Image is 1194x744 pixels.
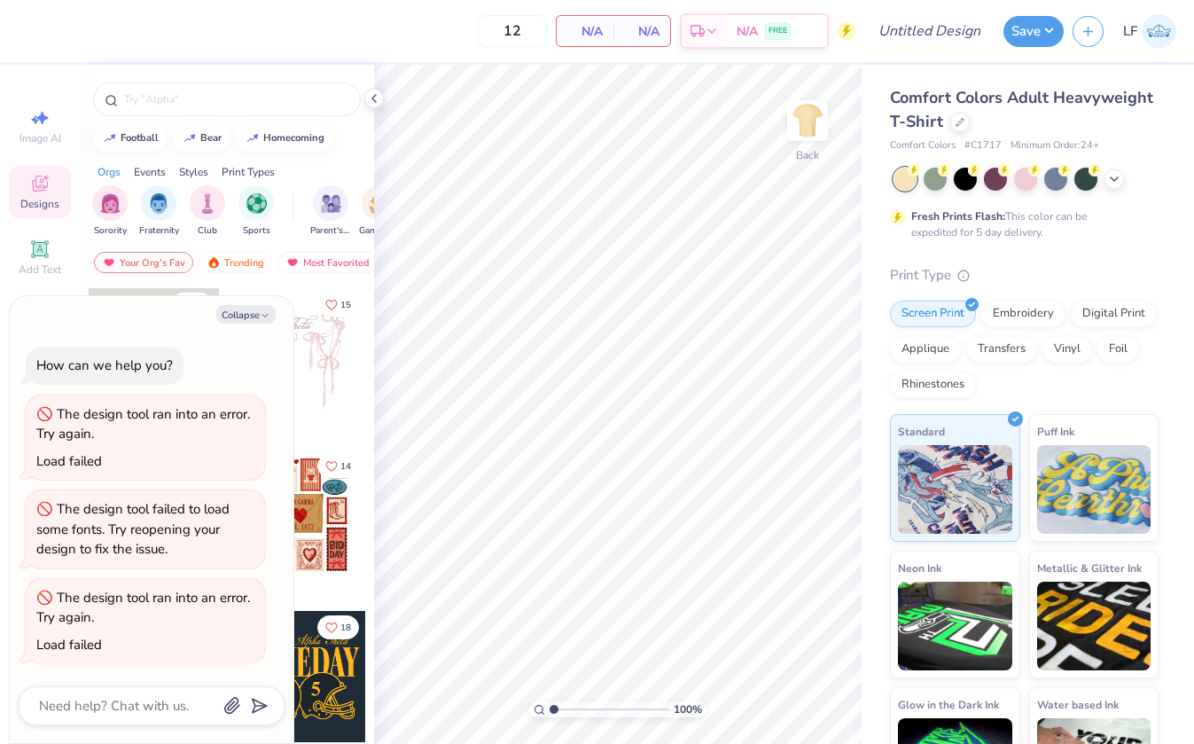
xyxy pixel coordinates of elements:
[317,615,359,639] button: Like
[277,252,378,273] div: Most Favorited
[890,138,956,153] span: Comfort Colors
[238,185,274,238] div: filter for Sports
[1123,21,1137,42] span: LF
[1011,138,1099,153] span: Minimum Order: 24 +
[890,372,976,398] div: Rhinestones
[216,305,276,324] button: Collapse
[285,256,300,269] img: most_fav.gif
[898,559,941,577] span: Neon Ink
[173,125,230,152] button: bear
[1003,16,1064,47] button: Save
[134,164,166,180] div: Events
[102,256,116,269] img: most_fav.gif
[36,636,102,654] div: Load failed
[911,208,1129,240] div: This color can be expedited for 5 day delivery.
[139,224,179,238] span: Fraternity
[796,147,819,163] div: Back
[890,301,976,327] div: Screen Print
[94,224,127,238] span: Sorority
[92,185,128,238] button: filter button
[340,301,351,309] span: 15
[890,265,1159,286] div: Print Type
[36,589,250,627] div: The design tool ran into an error. Try again.
[121,133,159,143] div: football
[20,197,59,211] span: Designs
[1123,14,1176,49] a: LF
[911,209,1005,223] strong: Fresh Prints Flash:
[238,185,274,238] button: filter button
[898,422,945,441] span: Standard
[246,133,260,144] img: trend_line.gif
[98,164,121,180] div: Orgs
[246,193,267,214] img: Sports Image
[36,452,102,470] div: Load failed
[100,193,121,214] img: Sorority Image
[890,87,1153,132] span: Comfort Colors Adult Heavyweight T-Shirt
[222,164,275,180] div: Print Types
[149,193,168,214] img: Fraternity Image
[1097,336,1139,363] div: Foil
[190,185,225,238] button: filter button
[36,500,230,558] div: The design tool failed to load some fonts. Try reopening your design to fix the issue.
[207,256,221,269] img: trending.gif
[94,252,193,273] div: Your Org's Fav
[93,125,167,152] button: football
[340,623,351,632] span: 18
[317,454,359,478] button: Like
[966,336,1037,363] div: Transfers
[179,164,208,180] div: Styles
[236,125,332,152] button: homecoming
[1042,336,1092,363] div: Vinyl
[139,185,179,238] div: filter for Fraternity
[199,252,272,273] div: Trending
[198,224,217,238] span: Club
[359,224,400,238] span: Game Day
[890,336,961,363] div: Applique
[92,185,128,238] div: filter for Sorority
[1142,14,1176,49] img: Linnea Fulton
[898,445,1012,534] img: Standard
[359,185,400,238] button: filter button
[190,185,225,238] div: filter for Club
[674,701,702,717] span: 100 %
[263,133,324,143] div: homecoming
[340,462,351,471] span: 14
[737,22,758,41] span: N/A
[20,131,61,145] span: Image AI
[370,193,390,214] img: Game Day Image
[1037,445,1151,534] img: Puff Ink
[317,293,359,317] button: Like
[183,133,197,144] img: trend_line.gif
[139,185,179,238] button: filter button
[898,582,1012,670] img: Neon Ink
[478,15,547,47] input: – –
[19,262,61,277] span: Add Text
[790,103,825,138] img: Back
[310,224,351,238] span: Parent's Weekend
[1037,422,1074,441] span: Puff Ink
[964,138,1002,153] span: # C1717
[103,133,117,144] img: trend_line.gif
[769,25,787,37] span: FREE
[981,301,1065,327] div: Embroidery
[864,13,995,49] input: Untitled Design
[36,405,250,443] div: The design tool ran into an error. Try again.
[624,22,659,41] span: N/A
[200,133,222,143] div: bear
[321,193,341,214] img: Parent's Weekend Image
[171,293,213,317] button: Like
[1037,695,1119,714] span: Water based Ink
[198,193,217,214] img: Club Image
[310,185,351,238] div: filter for Parent's Weekend
[359,185,400,238] div: filter for Game Day
[243,224,270,238] span: Sports
[310,185,351,238] button: filter button
[1037,559,1142,577] span: Metallic & Glitter Ink
[567,22,603,41] span: N/A
[898,695,999,714] span: Glow in the Dark Ink
[1037,582,1151,670] img: Metallic & Glitter Ink
[1071,301,1157,327] div: Digital Print
[122,90,349,108] input: Try "Alpha"
[36,356,173,374] div: How can we help you?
